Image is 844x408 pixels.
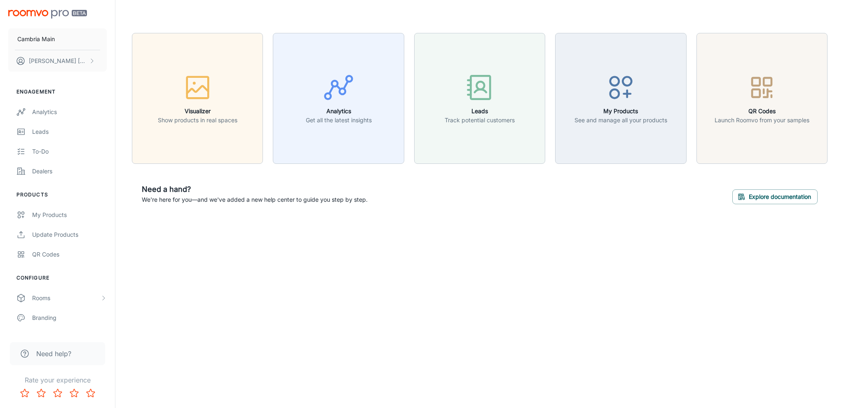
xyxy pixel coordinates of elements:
[306,107,372,116] h6: Analytics
[32,210,107,219] div: My Products
[732,192,818,201] a: Explore documentation
[574,116,667,125] p: See and manage all your products
[306,116,372,125] p: Get all the latest insights
[142,184,368,195] h6: Need a hand?
[696,33,828,164] button: QR CodesLaunch Roomvo from your samples
[32,107,107,117] div: Analytics
[158,107,237,116] h6: Visualizer
[8,50,107,72] button: [PERSON_NAME] [PERSON_NAME]
[142,195,368,204] p: We're here for you—and we've added a new help center to guide you step by step.
[696,94,828,102] a: QR CodesLaunch Roomvo from your samples
[715,107,809,116] h6: QR Codes
[132,33,263,164] button: VisualizerShow products in real spaces
[32,127,107,136] div: Leads
[414,94,545,102] a: LeadsTrack potential customers
[8,28,107,50] button: Cambria Main
[574,107,667,116] h6: My Products
[29,56,87,65] p: [PERSON_NAME] [PERSON_NAME]
[555,94,686,102] a: My ProductsSee and manage all your products
[32,167,107,176] div: Dealers
[273,33,404,164] button: AnalyticsGet all the latest insights
[414,33,545,164] button: LeadsTrack potential customers
[32,147,107,156] div: To-do
[273,94,404,102] a: AnalyticsGet all the latest insights
[445,116,515,125] p: Track potential customers
[715,116,809,125] p: Launch Roomvo from your samples
[445,107,515,116] h6: Leads
[555,33,686,164] button: My ProductsSee and manage all your products
[8,10,87,19] img: Roomvo PRO Beta
[732,189,818,204] button: Explore documentation
[158,116,237,125] p: Show products in real spaces
[17,35,55,44] p: Cambria Main
[32,230,107,239] div: Update Products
